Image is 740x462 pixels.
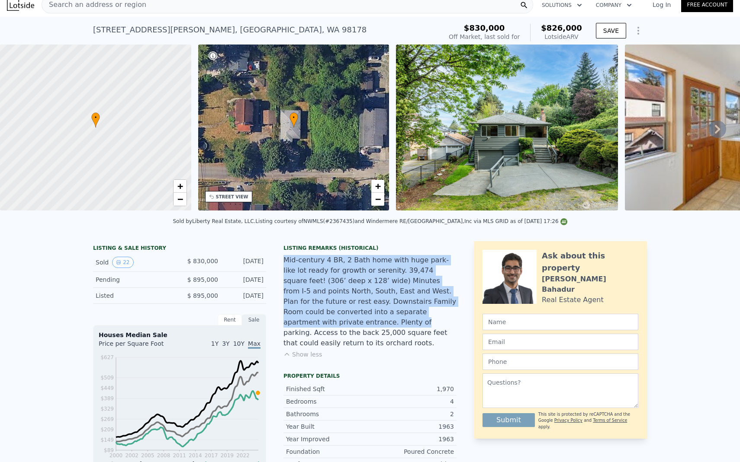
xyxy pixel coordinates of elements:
[286,397,370,406] div: Bedrooms
[157,452,171,459] tspan: 2008
[283,350,322,359] button: Show less
[286,422,370,431] div: Year Built
[91,114,100,121] span: •
[173,452,186,459] tspan: 2011
[100,416,114,422] tspan: $269
[283,373,457,379] div: Property details
[216,194,248,200] div: STREET VIEW
[464,23,505,32] span: $830,000
[141,452,154,459] tspan: 2005
[255,218,567,224] div: Listing courtesy of NWMLS (#2367435) and Windermere RE/[GEOGRAPHIC_DATA],Inc via MLS GRID as of [...
[96,275,173,284] div: Pending
[290,112,298,127] div: •
[99,331,261,339] div: Houses Median Sale
[371,193,384,206] a: Zoom out
[225,257,264,268] div: [DATE]
[100,375,114,381] tspan: $509
[220,452,234,459] tspan: 2019
[187,258,218,264] span: $ 830,000
[99,339,180,353] div: Price per Square Foot
[370,447,454,456] div: Poured Concrete
[100,427,114,433] tspan: $209
[371,180,384,193] a: Zoom in
[290,114,298,121] span: •
[483,413,535,427] button: Submit
[93,245,266,253] div: LISTING & SALE HISTORY
[100,437,114,443] tspan: $149
[370,397,454,406] div: 4
[449,32,520,41] div: Off Market, last sold for
[483,314,638,330] input: Name
[100,354,114,360] tspan: $627
[91,112,100,127] div: •
[187,292,218,299] span: $ 895,000
[187,276,218,283] span: $ 895,000
[174,193,187,206] a: Zoom out
[370,435,454,443] div: 1963
[542,295,604,305] div: Real Estate Agent
[596,23,626,38] button: SAVE
[375,181,381,191] span: +
[541,32,582,41] div: Lotside ARV
[205,452,218,459] tspan: 2017
[286,385,370,393] div: Finished Sqft
[233,340,245,347] span: 10Y
[173,218,255,224] div: Sold by Liberty Real Estate, LLC .
[283,245,457,252] div: Listing Remarks (Historical)
[642,0,681,9] a: Log In
[286,435,370,443] div: Year Improved
[236,452,250,459] tspan: 2022
[242,314,266,325] div: Sale
[483,334,638,350] input: Email
[286,410,370,418] div: Bathrooms
[370,385,454,393] div: 1,970
[100,395,114,401] tspan: $389
[554,418,582,423] a: Privacy Policy
[109,452,123,459] tspan: 2000
[538,411,638,430] div: This site is protected by reCAPTCHA and the Google and apply.
[630,22,647,39] button: Show Options
[396,45,618,210] img: Sale: 149617518 Parcel: 97866560
[104,447,114,453] tspan: $89
[225,275,264,284] div: [DATE]
[483,354,638,370] input: Phone
[112,257,133,268] button: View historical data
[225,291,264,300] div: [DATE]
[222,340,229,347] span: 3Y
[370,410,454,418] div: 2
[542,250,638,274] div: Ask about this property
[542,274,638,295] div: [PERSON_NAME] Bahadur
[177,181,183,191] span: +
[593,418,627,423] a: Terms of Service
[286,447,370,456] div: Foundation
[218,314,242,325] div: Rent
[100,406,114,412] tspan: $329
[211,340,219,347] span: 1Y
[96,257,173,268] div: Sold
[189,452,202,459] tspan: 2014
[375,194,381,204] span: −
[100,385,114,391] tspan: $449
[93,24,367,36] div: [STREET_ADDRESS][PERSON_NAME] , [GEOGRAPHIC_DATA] , WA 98178
[370,422,454,431] div: 1963
[248,340,261,349] span: Max
[177,194,183,204] span: −
[96,291,173,300] div: Listed
[125,452,138,459] tspan: 2002
[560,218,567,225] img: NWMLS Logo
[541,23,582,32] span: $826,000
[283,255,457,348] div: Mid-century 4 BR, 2 Bath home with huge park-like lot ready for growth or serenity. 39,474 square...
[174,180,187,193] a: Zoom in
